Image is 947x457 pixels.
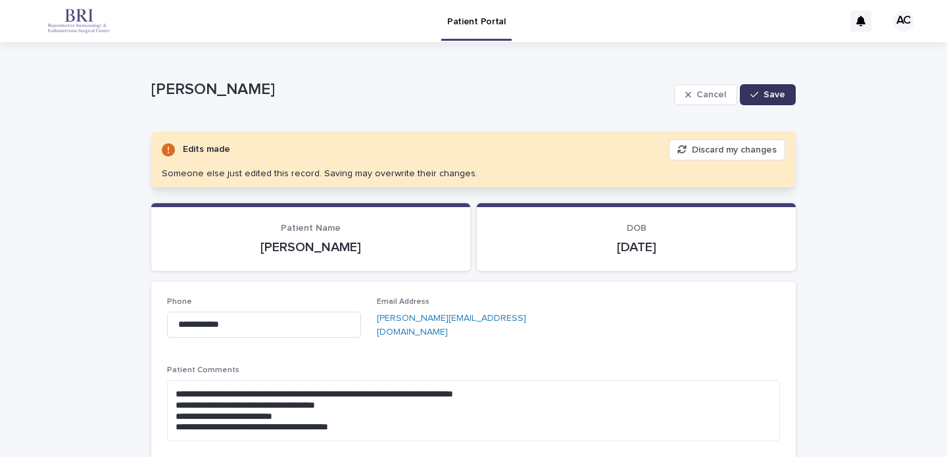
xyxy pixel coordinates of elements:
button: Cancel [674,84,737,105]
span: Patient Comments [167,366,239,374]
div: Someone else just edited this record. Saving may overwrite their changes. [162,168,477,180]
button: Discard my changes [669,139,785,160]
span: Email Address [377,298,429,306]
div: AC [893,11,914,32]
a: [PERSON_NAME][EMAIL_ADDRESS][DOMAIN_NAME] [377,314,526,337]
div: Edits made [183,141,230,158]
span: Phone [167,298,192,306]
p: [DATE] [493,239,780,255]
span: Save [764,90,785,99]
p: [PERSON_NAME] [167,239,454,255]
p: [PERSON_NAME] [151,80,669,99]
span: Cancel [696,90,726,99]
img: oRmERfgFTTevZZKagoCM [26,8,132,34]
span: Patient Name [281,224,341,233]
span: DOB [627,224,646,233]
button: Save [740,84,796,105]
